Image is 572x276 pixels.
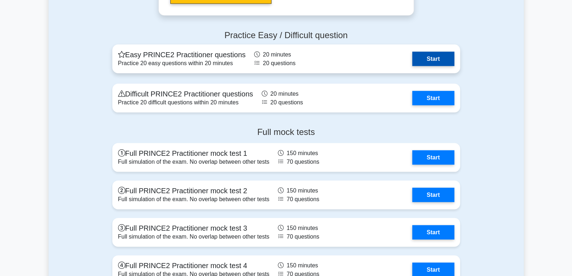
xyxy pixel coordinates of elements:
a: Start [412,187,454,202]
h4: Full mock tests [112,127,460,137]
a: Start [412,225,454,239]
h4: Practice Easy / Difficult question [112,30,460,40]
a: Start [412,51,454,66]
a: Start [412,91,454,105]
a: Start [412,150,454,164]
